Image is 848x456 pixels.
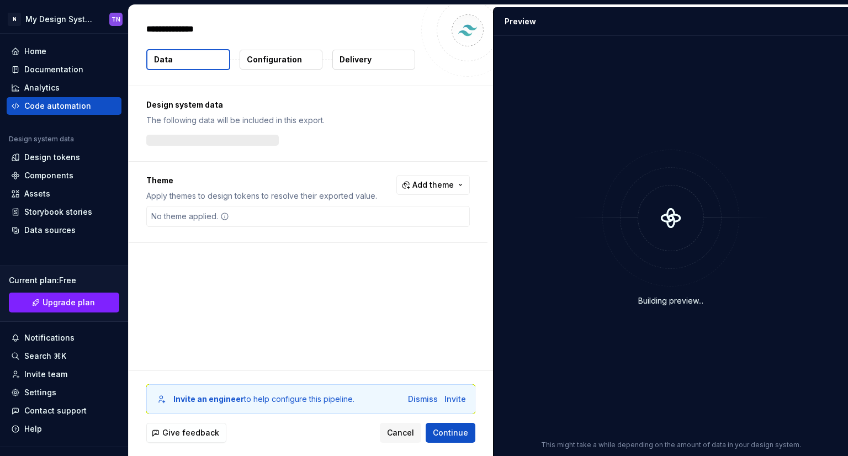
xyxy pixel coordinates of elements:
[154,54,173,65] p: Data
[146,175,377,186] p: Theme
[24,152,80,163] div: Design tokens
[146,99,470,110] p: Design system data
[380,423,421,443] button: Cancel
[24,64,83,75] div: Documentation
[43,297,95,308] span: Upgrade plan
[7,402,121,420] button: Contact support
[7,329,121,347] button: Notifications
[24,332,75,343] div: Notifications
[638,295,703,306] div: Building preview...
[7,185,121,203] a: Assets
[112,15,120,24] div: TN
[147,206,234,226] div: No theme applied.
[9,135,74,144] div: Design system data
[7,61,121,78] a: Documentation
[412,179,454,190] span: Add theme
[24,46,46,57] div: Home
[24,188,50,199] div: Assets
[7,384,121,401] a: Settings
[7,97,121,115] a: Code automation
[2,7,126,31] button: NMy Design SystemTN
[146,49,230,70] button: Data
[396,175,470,195] button: Add theme
[7,420,121,438] button: Help
[7,149,121,166] a: Design tokens
[340,54,372,65] p: Delivery
[146,115,470,126] p: The following data will be included in this export.
[444,394,466,405] button: Invite
[7,167,121,184] a: Components
[146,423,226,443] button: Give feedback
[24,100,91,112] div: Code automation
[162,427,219,438] span: Give feedback
[146,190,377,202] p: Apply themes to design tokens to resolve their exported value.
[433,427,468,438] span: Continue
[24,82,60,93] div: Analytics
[7,347,121,365] button: Search ⌘K
[541,441,801,449] p: This might take a while depending on the amount of data in your design system.
[426,423,475,443] button: Continue
[9,275,119,286] div: Current plan : Free
[7,365,121,383] a: Invite team
[24,206,92,218] div: Storybook stories
[332,50,415,70] button: Delivery
[24,351,66,362] div: Search ⌘K
[408,394,438,405] button: Dismiss
[8,13,21,26] div: N
[7,221,121,239] a: Data sources
[247,54,302,65] p: Configuration
[25,14,96,25] div: My Design System
[173,394,244,404] b: Invite an engineer
[7,203,121,221] a: Storybook stories
[24,423,42,434] div: Help
[387,427,414,438] span: Cancel
[505,16,536,27] div: Preview
[7,79,121,97] a: Analytics
[24,170,73,181] div: Components
[240,50,322,70] button: Configuration
[7,43,121,60] a: Home
[24,405,87,416] div: Contact support
[24,369,67,380] div: Invite team
[24,387,56,398] div: Settings
[173,394,354,405] div: to help configure this pipeline.
[24,225,76,236] div: Data sources
[9,293,119,312] a: Upgrade plan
